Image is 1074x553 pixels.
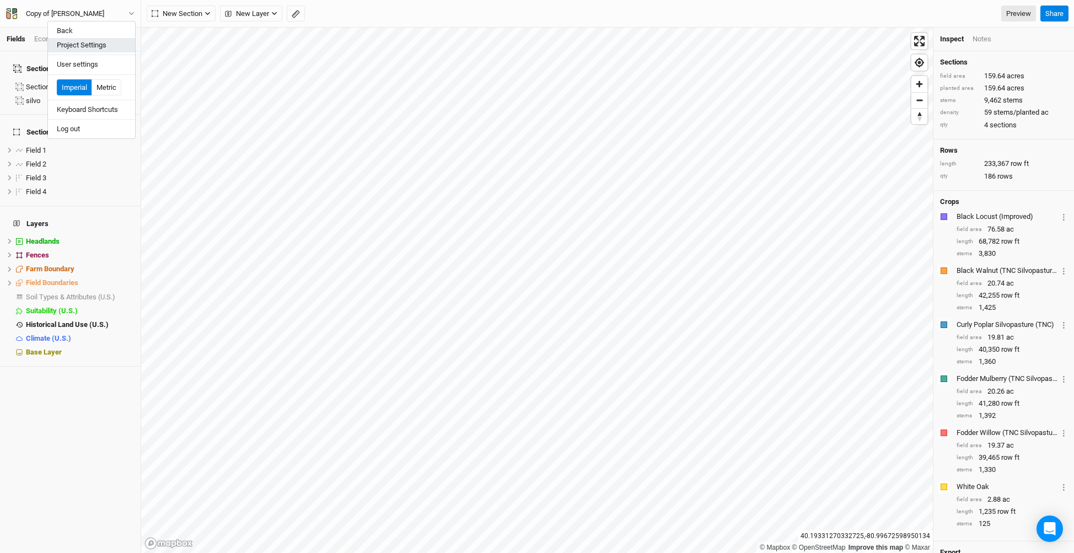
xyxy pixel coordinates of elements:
div: field area [957,334,982,342]
div: 1,330 [957,465,1067,475]
div: 20.74 [957,278,1067,288]
div: 40.19331270332725 , -80.99672598950134 [798,530,933,542]
a: Improve this map [849,544,903,551]
button: Log out [48,122,135,136]
span: Field 4 [26,187,46,196]
div: 1,392 [957,411,1067,421]
button: Keyboard Shortcuts [48,103,135,117]
div: Fences [26,251,134,260]
div: 9,462 [940,95,1067,105]
div: Copy of [PERSON_NAME] [26,8,104,19]
div: 68,782 [957,237,1067,246]
div: planted area [940,84,979,93]
span: Climate (U.S.) [26,334,71,342]
span: Sections [13,128,54,137]
div: field area [957,280,982,288]
span: ac [1006,278,1014,288]
div: Open Intercom Messenger [1037,516,1063,542]
span: Base Layer [26,348,62,356]
div: 19.81 [957,332,1067,342]
div: length [940,160,979,168]
div: Black Walnut (TNC Silvopasture) [957,266,1058,276]
span: Reset bearing to north [911,109,927,124]
div: field area [957,442,982,450]
button: Shortcut: M [287,6,305,22]
span: ac [1006,224,1014,234]
span: Field 3 [26,174,46,182]
div: Field 4 [26,187,134,196]
a: User settings [48,57,135,72]
div: Soil Types & Attributes (U.S.) [26,293,134,302]
button: Imperial [57,79,92,96]
div: 159.64 [940,83,1067,93]
span: acres [1007,71,1024,81]
div: 1,425 [957,303,1067,313]
div: Field Boundaries [26,278,134,287]
div: 159.64 [940,71,1067,81]
span: Historical Land Use (U.S.) [26,320,109,329]
div: stems [957,520,973,528]
span: ac [1006,386,1014,396]
div: 20.26 [957,386,1067,396]
div: length [957,508,973,516]
button: Share [1040,6,1068,22]
button: Copy of [PERSON_NAME] [6,8,135,20]
span: ac [1006,441,1014,450]
div: 1,235 [957,507,1067,517]
div: 76.58 [957,224,1067,234]
div: Base Layer [26,348,134,357]
a: Mapbox [760,544,790,551]
div: Fodder Willow (TNC Silvopasture) [957,428,1058,438]
div: length [957,292,973,300]
div: 4 [940,120,1067,130]
span: row ft [1001,453,1019,463]
button: Crop Usage [1060,372,1067,385]
span: Zoom in [911,76,927,92]
div: Curly Poplar Silvopasture (TNC) [957,320,1058,330]
div: White Oak [957,482,1058,492]
div: length [957,346,973,354]
div: Section Groups [13,65,75,73]
span: row ft [997,507,1016,517]
button: Find my location [911,55,927,71]
span: Fences [26,251,49,259]
div: stems [957,466,973,474]
span: stems/planted ac [994,108,1049,117]
h4: Layers [7,213,134,235]
div: field area [957,388,982,396]
span: Soil Types & Attributes (U.S.) [26,293,115,301]
button: Crop Usage [1060,210,1067,223]
span: row ft [1001,399,1019,409]
button: Zoom out [911,92,927,108]
div: 59 [940,108,1067,117]
div: Fodder Mulberry (TNC Silvopasture) [957,374,1058,384]
span: sections [990,120,1017,130]
div: stems [957,304,973,312]
a: Mapbox logo [144,537,193,550]
div: silvo [26,96,134,105]
a: Preview [1001,6,1036,22]
span: row ft [1001,291,1019,300]
div: 125 [957,519,1067,529]
div: Headlands [26,237,134,246]
button: Metric [92,79,121,96]
span: Headlands [26,237,60,245]
span: Field 1 [26,146,46,154]
div: stems [957,358,973,366]
button: New Layer [220,6,282,22]
h4: Sections [940,58,1067,67]
div: 186 [940,171,1067,181]
div: stems [957,412,973,420]
div: Section Group 2 [26,83,134,92]
button: Back [48,24,135,38]
span: Farm Boundary [26,265,74,273]
a: OpenStreetMap [792,544,846,551]
div: 1,360 [957,357,1067,367]
div: 42,255 [957,291,1067,300]
div: 41,280 [957,399,1067,409]
span: Suitability (U.S.) [26,307,78,315]
div: Field 2 [26,160,134,169]
div: 39,465 [957,453,1067,463]
button: Crop Usage [1060,480,1067,493]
